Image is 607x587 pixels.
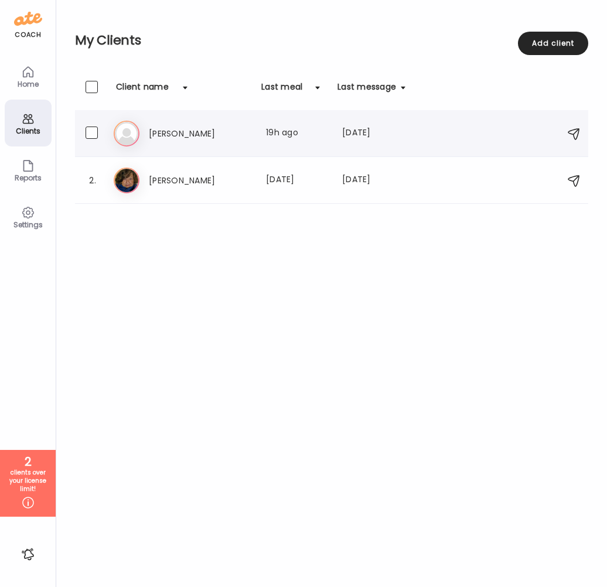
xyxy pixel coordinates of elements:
div: Last message [337,81,396,100]
div: Settings [7,221,49,228]
div: Add client [518,32,588,55]
div: Client name [116,81,169,100]
div: [DATE] [342,173,405,187]
div: Home [7,80,49,88]
div: Last meal [261,81,302,100]
div: 2. [86,173,100,187]
h3: [PERSON_NAME] [149,173,252,187]
div: 19h ago [266,127,328,141]
div: clients over your license limit! [4,469,52,493]
div: 2 [4,455,52,469]
h3: [PERSON_NAME] [149,127,252,141]
div: [DATE] [342,127,405,141]
img: ate [14,9,42,28]
div: Reports [7,174,49,182]
div: Clients [7,127,49,135]
div: coach [15,30,41,40]
h2: My Clients [75,32,588,49]
div: [DATE] [266,173,328,187]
